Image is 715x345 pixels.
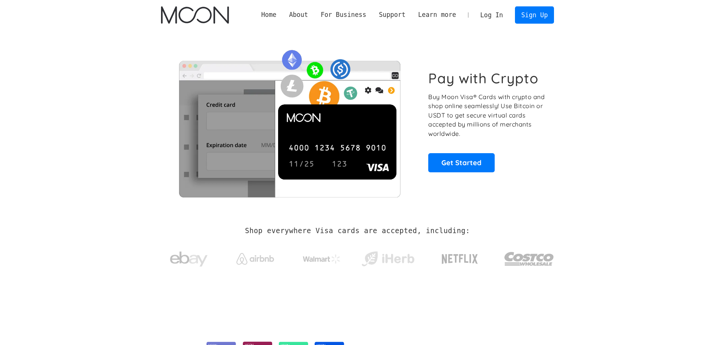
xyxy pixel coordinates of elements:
[428,92,546,139] p: Buy Moon Visa® Cards with crypto and shop online seamlessly! Use Bitcoin or USDT to get secure vi...
[321,10,366,20] div: For Business
[373,10,412,20] div: Support
[315,10,373,20] div: For Business
[161,6,229,24] a: home
[294,247,349,267] a: Walmart
[428,153,495,172] a: Get Started
[360,249,416,269] img: iHerb
[255,10,283,20] a: Home
[360,242,416,273] a: iHerb
[441,250,479,268] img: Netflix
[283,10,314,20] div: About
[379,10,405,20] div: Support
[161,45,418,197] img: Moon Cards let you spend your crypto anywhere Visa is accepted.
[418,10,456,20] div: Learn more
[161,240,217,275] a: ebay
[289,10,308,20] div: About
[303,255,340,264] img: Walmart
[515,6,554,23] a: Sign Up
[227,246,283,268] a: Airbnb
[161,6,229,24] img: Moon Logo
[504,237,554,277] a: Costco
[236,253,274,265] img: Airbnb
[428,70,539,87] h1: Pay with Crypto
[426,242,494,272] a: Netflix
[504,245,554,273] img: Costco
[170,247,208,271] img: ebay
[474,7,509,23] a: Log In
[245,227,470,235] h2: Shop everywhere Visa cards are accepted, including:
[412,10,462,20] div: Learn more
